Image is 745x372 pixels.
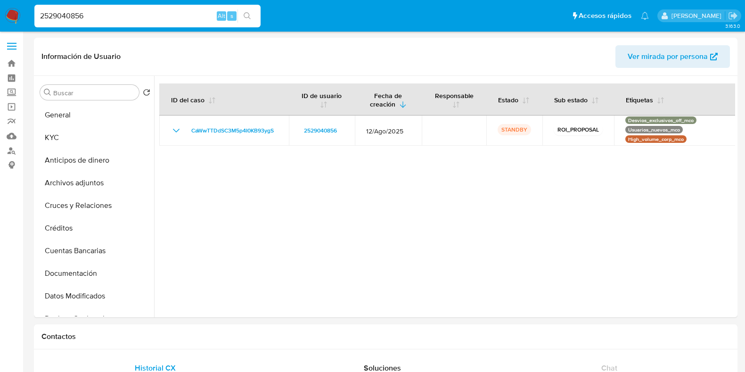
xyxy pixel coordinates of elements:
button: Cuentas Bancarias [36,240,154,262]
button: Ver mirada por persona [615,45,730,68]
button: Devices Geolocation [36,307,154,330]
a: Salir [728,11,738,21]
button: General [36,104,154,126]
span: Accesos rápidos [579,11,631,21]
button: Datos Modificados [36,285,154,307]
span: Ver mirada por persona [628,45,708,68]
button: search-icon [237,9,257,23]
input: Buscar usuario o caso... [34,10,261,22]
input: Buscar [53,89,135,97]
button: Anticipos de dinero [36,149,154,172]
h1: Información de Usuario [41,52,121,61]
button: Buscar [44,89,51,96]
h1: Contactos [41,332,730,341]
p: felipe.cayon@mercadolibre.com [671,11,725,20]
button: Créditos [36,217,154,240]
button: Archivos adjuntos [36,172,154,194]
button: KYC [36,126,154,149]
a: Notificaciones [641,12,649,20]
button: Volver al orden por defecto [143,89,150,99]
span: Alt [218,11,225,20]
button: Documentación [36,262,154,285]
button: Cruces y Relaciones [36,194,154,217]
span: s [230,11,233,20]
